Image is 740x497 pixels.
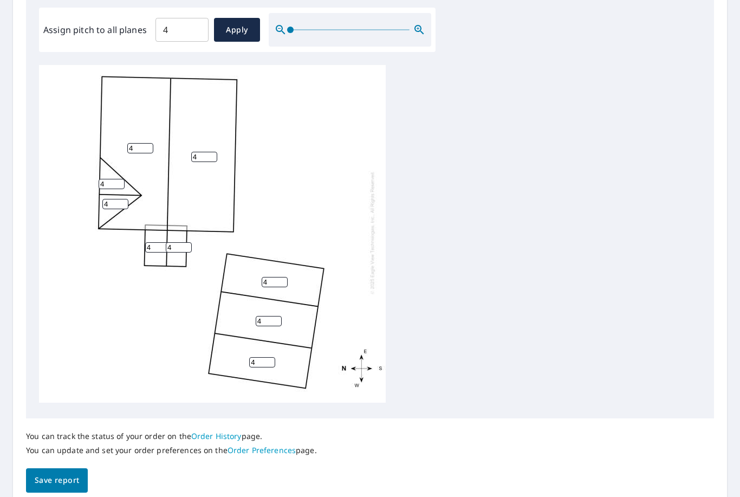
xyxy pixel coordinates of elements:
[191,431,242,441] a: Order History
[26,468,88,493] button: Save report
[43,23,147,36] label: Assign pitch to all planes
[228,445,296,455] a: Order Preferences
[223,23,251,37] span: Apply
[155,15,209,45] input: 00.0
[214,18,260,42] button: Apply
[26,431,317,441] p: You can track the status of your order on the page.
[26,446,317,455] p: You can update and set your order preferences on the page.
[35,474,79,487] span: Save report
